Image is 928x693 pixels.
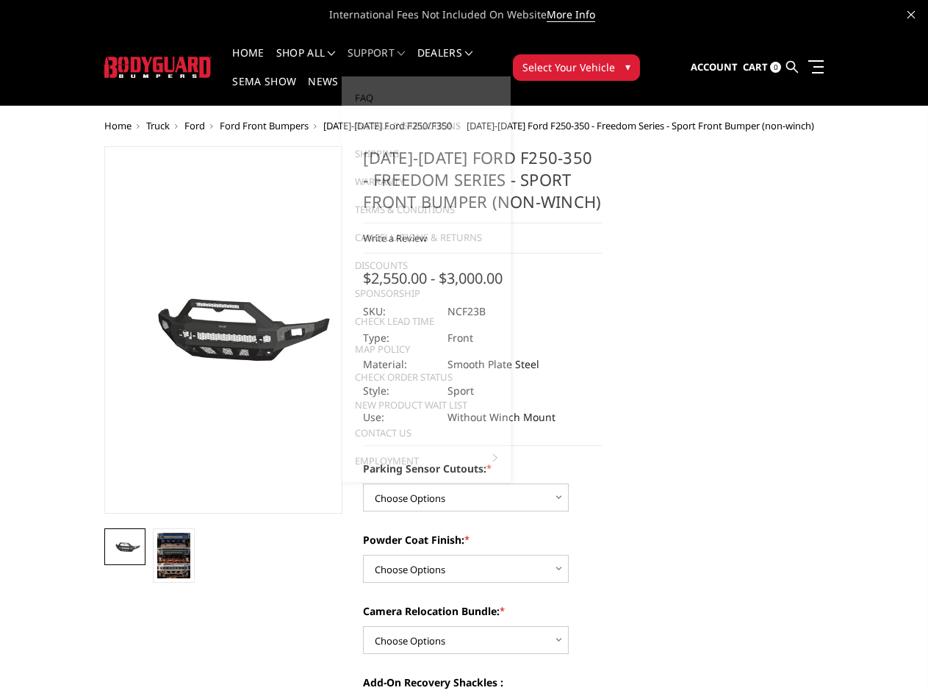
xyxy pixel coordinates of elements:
a: Home [232,48,264,76]
span: Select Your Vehicle [522,60,615,75]
a: Support [348,48,406,76]
a: Terms & Conditions [348,195,505,223]
span: ▾ [625,59,630,74]
a: Cancellations & Returns [348,223,505,251]
a: MAP Policy [348,335,505,363]
a: Employment [348,447,505,475]
a: Sponsorship [348,279,505,307]
a: Shipping [348,140,505,168]
a: Home [104,119,132,132]
a: More Info [547,7,595,22]
a: shop all [276,48,336,76]
a: Check Lead Time [348,307,505,335]
a: Account [691,48,738,87]
a: Install Instructions [348,112,505,140]
a: FAQ [348,84,505,112]
label: Powder Coat Finish: [363,532,602,547]
a: Discounts [348,251,505,279]
a: Warranty [348,168,505,195]
img: 2023-2025 Ford F250-350 - Freedom Series - Sport Front Bumper (non-winch) [109,539,142,555]
iframe: Chat Widget [855,622,928,693]
button: Select Your Vehicle [513,54,640,81]
a: Truck [146,119,170,132]
a: Check Order Status [348,363,505,391]
label: Camera Relocation Bundle: [363,603,602,619]
a: New Product Wait List [348,391,505,419]
a: 2023-2025 Ford F250-350 - Freedom Series - Sport Front Bumper (non-winch) [104,146,343,514]
span: [DATE]-[DATE] Ford F250-350 - Freedom Series - Sport Front Bumper (non-winch) [467,119,814,132]
a: Cart 0 [743,48,781,87]
a: Ford [184,119,205,132]
a: SEMA Show [232,76,296,105]
a: Contact Us [348,419,505,447]
label: Add-On Recovery Shackles : [363,675,602,690]
a: Ford Front Bumpers [220,119,309,132]
img: BODYGUARD BUMPERS [104,57,212,78]
img: Multiple lighting options [157,533,190,578]
span: 0 [770,62,781,73]
span: Account [691,60,738,73]
a: [DATE]-[DATE] Ford F250/F350 [323,119,452,132]
a: Dealers [417,48,473,76]
a: News [308,76,338,105]
span: Cart [743,60,768,73]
